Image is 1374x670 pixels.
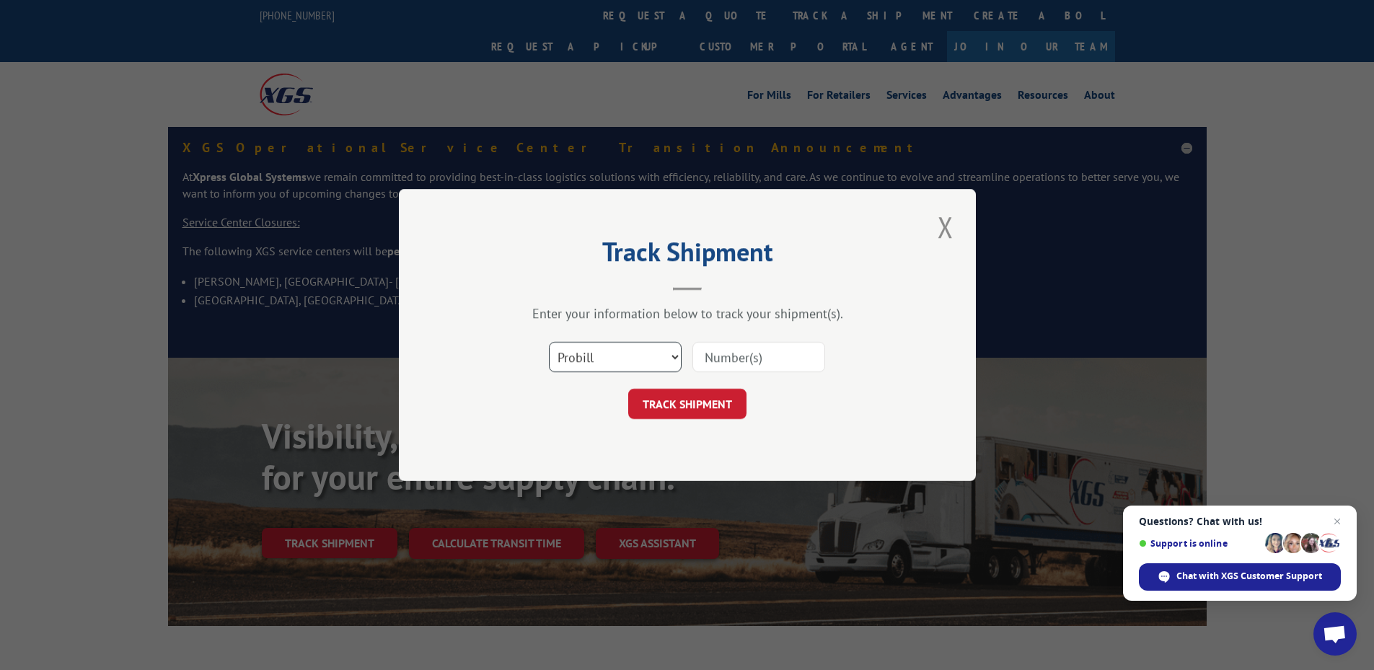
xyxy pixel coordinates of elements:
[933,207,958,247] button: Close modal
[628,389,747,419] button: TRACK SHIPMENT
[471,242,904,269] h2: Track Shipment
[1313,612,1357,656] a: Open chat
[692,342,825,372] input: Number(s)
[1139,538,1260,549] span: Support is online
[1139,516,1341,527] span: Questions? Chat with us!
[1176,570,1322,583] span: Chat with XGS Customer Support
[1139,563,1341,591] span: Chat with XGS Customer Support
[471,305,904,322] div: Enter your information below to track your shipment(s).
